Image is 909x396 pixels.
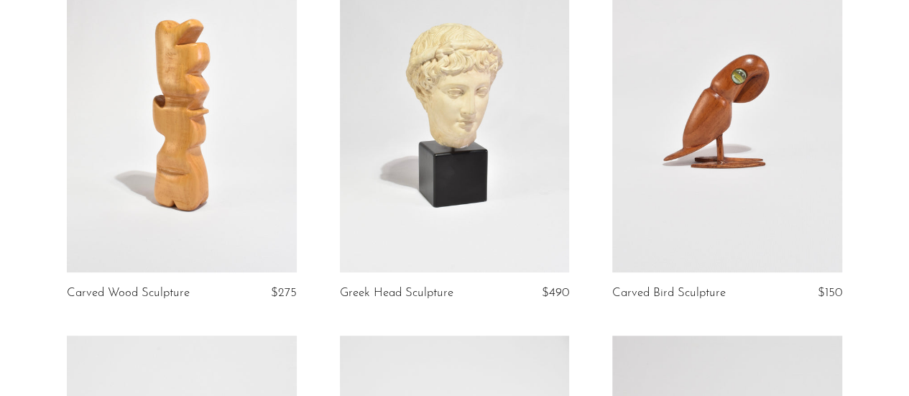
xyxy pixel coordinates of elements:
span: $490 [542,287,569,299]
a: Carved Wood Sculpture [67,287,190,300]
span: $150 [818,287,842,299]
a: Carved Bird Sculpture [612,287,726,300]
span: $275 [271,287,297,299]
a: Greek Head Sculpture [340,287,453,300]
